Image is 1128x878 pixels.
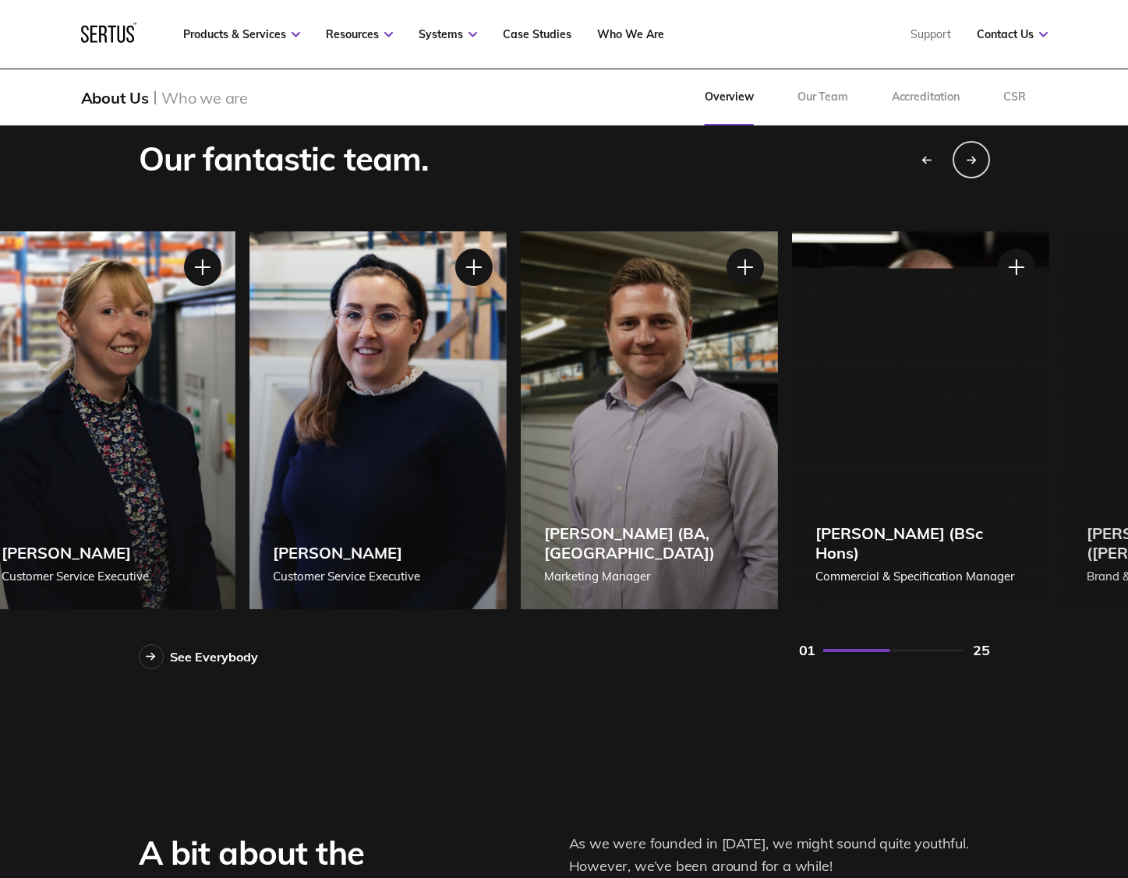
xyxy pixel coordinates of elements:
a: CSR [981,69,1048,125]
a: Who We Are [597,27,664,41]
div: [PERSON_NAME] [272,543,419,562]
div: See Everybody [170,649,258,665]
a: Accreditation [870,69,981,125]
div: Customer Service Executive [272,567,419,586]
div: Our fantastic team. [139,139,430,180]
div: Customer Service Executive [1,567,148,586]
a: Contact Us [977,27,1048,41]
div: Next slide [953,141,990,178]
a: Products & Services [183,27,300,41]
a: Systems [419,27,477,41]
a: Resources [326,27,393,41]
a: Case Studies [503,27,571,41]
div: Commercial & Specification Manager [815,567,1025,586]
a: Our Team [776,69,870,125]
div: Marketing Manager [543,567,754,586]
a: Support [911,27,951,41]
a: See Everybody [139,644,258,669]
div: [PERSON_NAME] (BA, [GEOGRAPHIC_DATA]) [543,524,754,562]
div: 25 [973,641,989,659]
div: Who we are [161,88,248,108]
p: As we were founded in [DATE], we might sound quite youthful. However, we’ve been around for a while! [569,833,990,878]
div: [PERSON_NAME] (BSc Hons) [815,524,1025,562]
iframe: Chat Widget [1050,803,1128,878]
div: 01 [799,641,815,659]
div: [PERSON_NAME] [1,543,148,562]
div: Previous slide [907,141,945,178]
div: About Us [81,88,149,108]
